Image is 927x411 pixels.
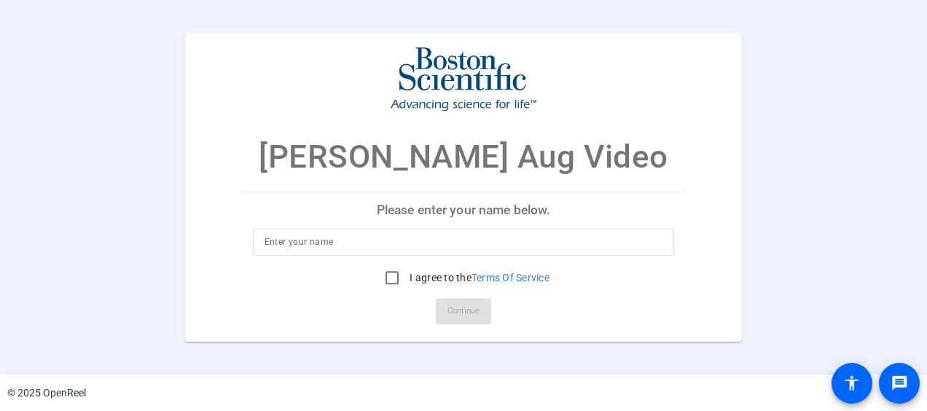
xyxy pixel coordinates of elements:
[391,47,536,111] img: company-logo
[259,133,668,181] p: [PERSON_NAME] Aug Video
[7,385,86,401] div: © 2025 OpenReel
[891,375,908,392] mat-icon: message
[472,272,549,283] a: Terms Of Service
[241,192,687,227] p: Please enter your name below.
[265,233,663,251] input: Enter your name
[843,375,861,392] mat-icon: accessibility
[407,270,549,285] label: I agree to the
